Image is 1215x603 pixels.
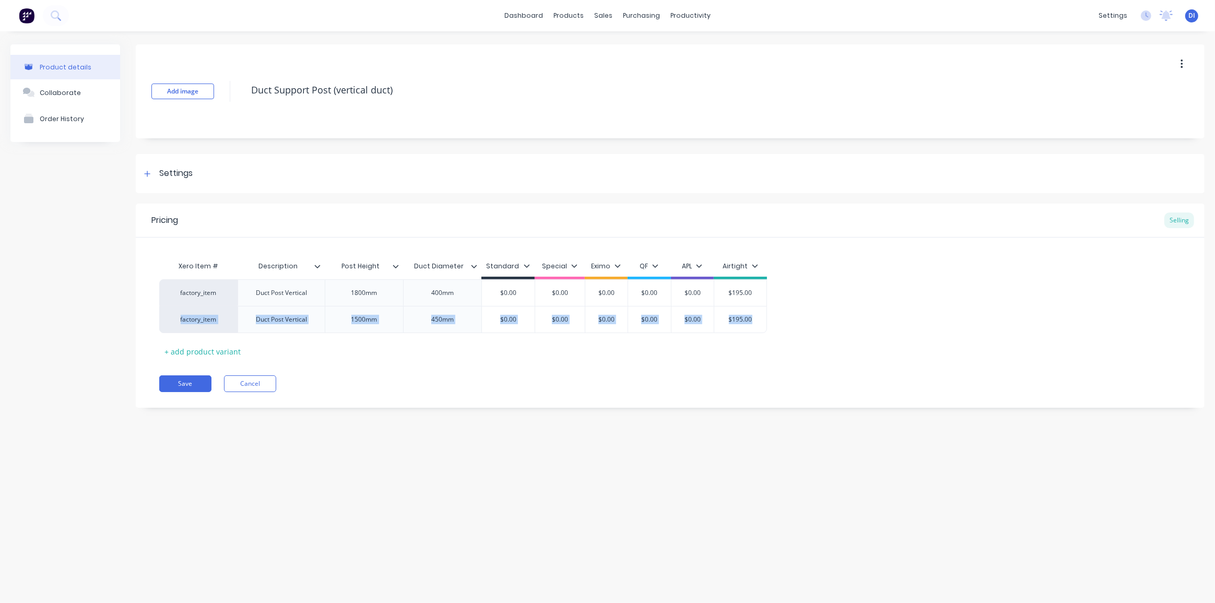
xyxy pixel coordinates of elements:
[338,286,391,300] div: 1800mm
[10,105,120,132] button: Order History
[417,313,469,326] div: 450mm
[325,253,397,279] div: Post Height
[618,8,665,23] div: purchasing
[666,306,718,333] div: $0.00
[246,78,1076,102] textarea: Duct Support Post (vertical duct)
[159,167,193,180] div: Settings
[548,8,589,23] div: products
[40,115,84,123] div: Order History
[238,256,325,277] div: Description
[499,8,548,23] a: dashboard
[589,8,618,23] div: sales
[665,8,716,23] div: productivity
[170,315,227,324] div: factory_item
[151,214,178,227] div: Pricing
[403,253,475,279] div: Duct Diameter
[580,280,632,306] div: $0.00
[403,256,481,277] div: Duct Diameter
[325,256,403,277] div: Post Height
[591,262,621,271] div: Eximo
[682,262,702,271] div: APL
[666,280,718,306] div: $0.00
[482,306,535,333] div: $0.00
[159,306,767,333] div: factory_itemDuct Post Vertical1500mm450mm$0.00$0.00$0.00$0.00$0.00$195.00
[534,280,586,306] div: $0.00
[170,288,227,298] div: factory_item
[417,286,469,300] div: 400mm
[714,280,766,306] div: $195.00
[580,306,632,333] div: $0.00
[534,306,586,333] div: $0.00
[247,286,315,300] div: Duct Post Vertical
[1188,11,1195,20] span: DI
[487,262,530,271] div: Standard
[623,306,676,333] div: $0.00
[159,344,246,360] div: + add product variant
[1093,8,1133,23] div: settings
[542,262,577,271] div: Special
[10,79,120,105] button: Collaborate
[19,8,34,23] img: Factory
[40,89,81,97] div: Collaborate
[224,375,276,392] button: Cancel
[714,306,766,333] div: $195.00
[238,253,319,279] div: Description
[640,262,658,271] div: QF
[159,279,767,306] div: factory_itemDuct Post Vertical1800mm400mm$0.00$0.00$0.00$0.00$0.00$195.00
[159,256,238,277] div: Xero Item #
[482,280,535,306] div: $0.00
[723,262,758,271] div: Airtight
[338,313,391,326] div: 1500mm
[40,63,91,71] div: Product details
[623,280,676,306] div: $0.00
[159,375,211,392] button: Save
[151,84,214,99] button: Add image
[1164,212,1194,228] div: Selling
[10,55,120,79] button: Product details
[247,313,315,326] div: Duct Post Vertical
